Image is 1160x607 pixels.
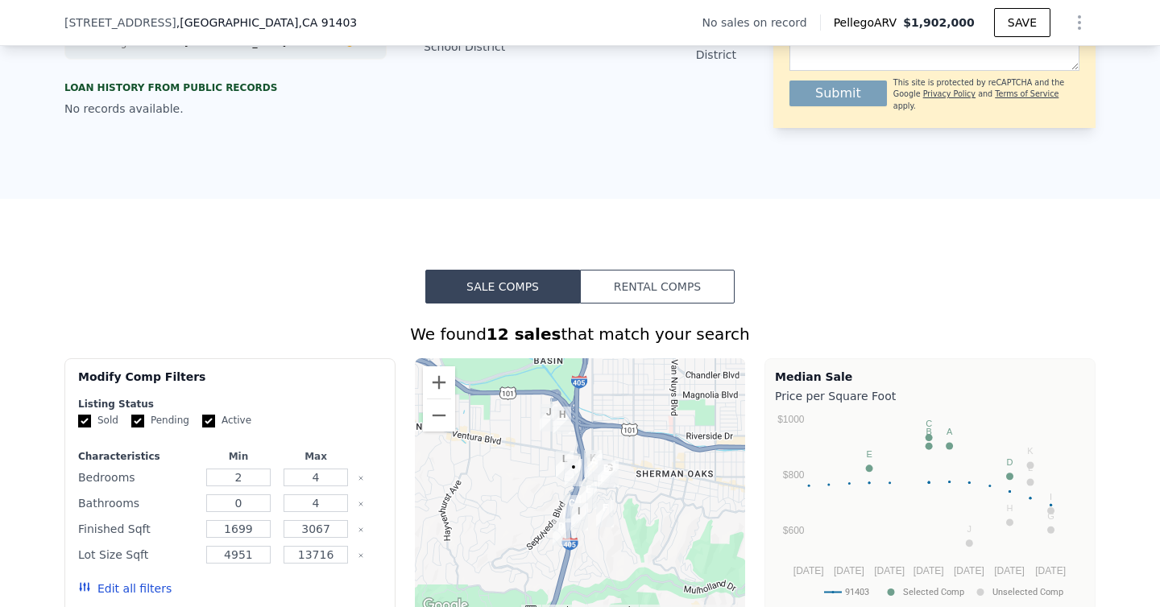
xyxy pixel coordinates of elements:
div: 3905 Pacheco Dr [596,500,614,527]
input: Active [202,415,215,427]
text: L [1028,463,1033,473]
text: [DATE] [913,565,944,576]
button: Clear [358,501,364,507]
button: Clear [358,526,364,533]
input: Sold [78,415,91,427]
div: Median Sale [775,369,1085,385]
div: No records available. [64,101,387,117]
div: 3868 Scadlock Ln [570,503,588,531]
div: 15376 Valley Vista Boulevard [565,459,582,486]
text: [DATE] [1035,565,1066,576]
text: $600 [783,526,805,537]
button: Sale Comps [425,270,580,303]
div: 4843 Haskell Ave [540,404,557,432]
input: Pending [131,415,144,427]
div: Modify Comp Filters [78,369,382,398]
div: 4428 Saugus Ave [584,450,602,477]
span: Encino [305,37,338,48]
text: Selected Comp [903,588,964,598]
div: Finished Sqft [78,518,197,540]
text: B [926,427,931,437]
div: 15508 La Maida St [553,407,571,434]
button: Rental Comps [580,270,735,303]
a: Privacy Policy [923,89,976,98]
strong: 12 sales [487,324,561,344]
text: E [866,449,872,459]
text: [DATE] [834,565,864,576]
div: This site is protected by reCAPTCHA and the Google and apply. [893,77,1079,112]
span: , [GEOGRAPHIC_DATA] [176,14,357,31]
div: Max [280,450,351,463]
button: Zoom out [423,399,455,432]
div: Price per Square Foot [775,385,1085,407]
text: Unselected Comp [992,588,1063,598]
div: Listing Status [78,398,382,411]
text: H [1007,503,1013,513]
span: , CA 91403 [298,16,357,29]
div: 3713 Royal Woods Dr [553,518,570,546]
button: SAVE [994,8,1050,37]
text: 91403 [845,588,869,598]
div: 15501 Briarwood Dr [563,495,581,522]
text: [DATE] [994,565,1025,576]
span: [STREET_ADDRESS] [64,14,176,31]
text: J [967,524,972,534]
a: Terms of Service [995,89,1058,98]
div: Bathrooms [78,492,197,514]
text: $800 [783,469,805,481]
text: I [1050,492,1052,502]
label: Pending [131,414,189,427]
text: [DATE] [793,565,824,576]
label: Active [202,414,251,427]
text: G [1047,511,1054,521]
div: School District [424,39,580,55]
div: 4307 Noble Ave [598,460,615,488]
text: C [926,419,932,428]
button: Clear [358,552,364,559]
button: Clear [358,475,364,481]
text: K [1027,447,1034,456]
div: Min [203,450,274,463]
button: Show Options [1063,6,1096,39]
text: A [947,427,953,436]
div: We found that match your search [64,323,1096,345]
div: Characteristics [78,450,197,463]
text: $1000 [777,414,805,425]
div: Lot Size Sqft [78,543,197,566]
button: Edit all filters [78,580,172,597]
div: Bedrooms [78,466,197,489]
div: Los Angeles Unified School District [580,31,736,63]
div: No sales on record [702,14,819,31]
span: [GEOGRAPHIC_DATA] [184,37,286,48]
div: Loan history from public records [64,81,387,94]
div: 4312 Noble Ave [601,460,619,487]
div: 4112 Woodcliff Rd [579,481,597,509]
div: 15454 Sutton St [556,451,574,478]
text: [DATE] [874,565,905,576]
text: [DATE] [954,565,984,576]
span: $1,902,000 [903,16,975,29]
text: D [1007,457,1013,467]
div: 15253 Sutton St [585,453,603,481]
span: Pellego ARV [834,14,904,31]
span: Sale [357,37,378,48]
label: Sold [78,414,118,427]
button: Zoom in [423,366,455,398]
button: Submit [789,81,887,106]
span: Los Angeles Co. [89,37,165,48]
